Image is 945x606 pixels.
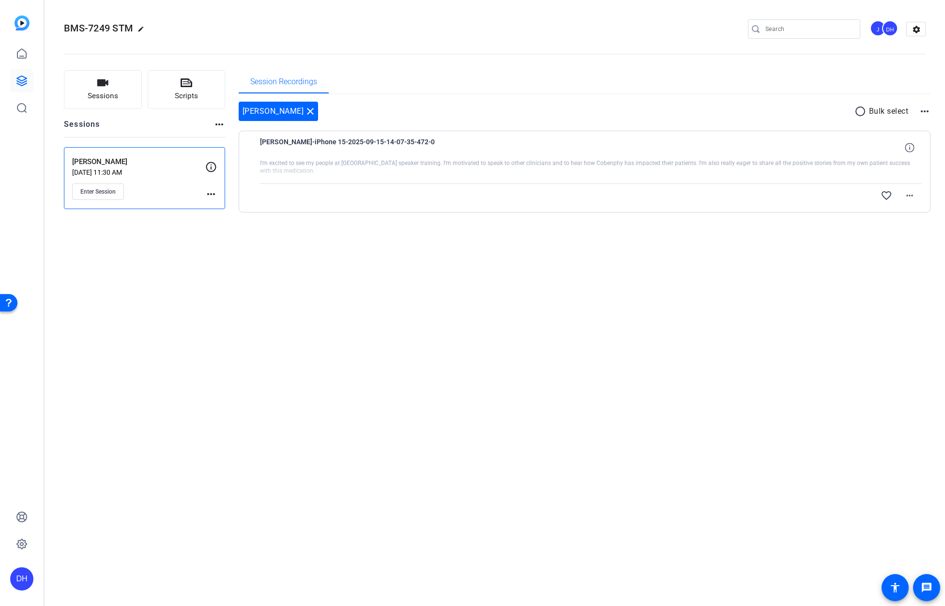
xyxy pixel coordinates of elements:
span: Session Recordings [250,78,317,86]
div: DH [882,20,898,36]
mat-icon: more_horiz [213,119,225,130]
h2: Sessions [64,119,100,137]
mat-icon: close [305,106,316,117]
button: Sessions [64,70,142,109]
mat-icon: favorite_border [881,190,892,201]
img: blue-gradient.svg [15,15,30,30]
span: Scripts [175,91,198,102]
mat-icon: more_horiz [904,190,915,201]
mat-icon: accessibility [889,582,901,593]
span: Enter Session [80,188,116,196]
button: Scripts [148,70,226,109]
mat-icon: radio_button_unchecked [854,106,869,117]
div: J [870,20,886,36]
mat-icon: message [921,582,932,593]
p: Bulk select [869,106,909,117]
mat-icon: settings [907,22,926,37]
button: Enter Session [72,183,124,200]
p: [DATE] 11:30 AM [72,168,205,176]
p: [PERSON_NAME] [72,156,205,167]
div: [PERSON_NAME] [239,102,319,121]
mat-icon: more_horiz [205,188,217,200]
ngx-avatar: James [870,20,887,37]
mat-icon: edit [137,26,149,37]
span: BMS-7249 STM [64,22,133,34]
input: Search [765,23,853,35]
ngx-avatar: Dan Hoffman [882,20,899,37]
span: [PERSON_NAME]-iPhone 15-2025-09-15-14-07-35-472-0 [260,136,439,159]
span: Sessions [88,91,118,102]
mat-icon: more_horiz [919,106,930,117]
div: DH [10,567,33,591]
